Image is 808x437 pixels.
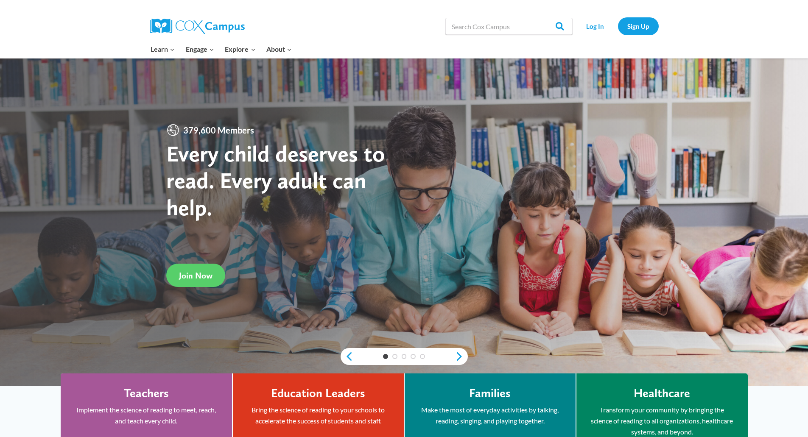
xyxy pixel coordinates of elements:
[166,264,225,287] a: Join Now
[577,17,614,35] a: Log In
[266,44,292,55] span: About
[180,123,257,137] span: 379,600 Members
[417,404,563,426] p: Make the most of everyday activities by talking, reading, singing, and playing together.
[341,348,468,365] div: content slider buttons
[383,354,388,359] a: 1
[469,386,511,401] h4: Families
[618,17,659,35] a: Sign Up
[445,18,573,35] input: Search Cox Campus
[166,140,385,221] strong: Every child deserves to read. Every adult can help.
[577,17,659,35] nav: Secondary Navigation
[150,19,245,34] img: Cox Campus
[589,404,735,437] p: Transform your community by bringing the science of reading to all organizations, healthcare syst...
[246,404,391,426] p: Bring the science of reading to your schools to accelerate the success of students and staff.
[341,351,353,362] a: previous
[145,40,297,58] nav: Primary Navigation
[634,386,690,401] h4: Healthcare
[402,354,407,359] a: 3
[455,351,468,362] a: next
[186,44,214,55] span: Engage
[420,354,425,359] a: 5
[411,354,416,359] a: 4
[151,44,175,55] span: Learn
[271,386,365,401] h4: Education Leaders
[73,404,219,426] p: Implement the science of reading to meet, reach, and teach every child.
[179,270,212,281] span: Join Now
[124,386,169,401] h4: Teachers
[392,354,397,359] a: 2
[225,44,255,55] span: Explore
